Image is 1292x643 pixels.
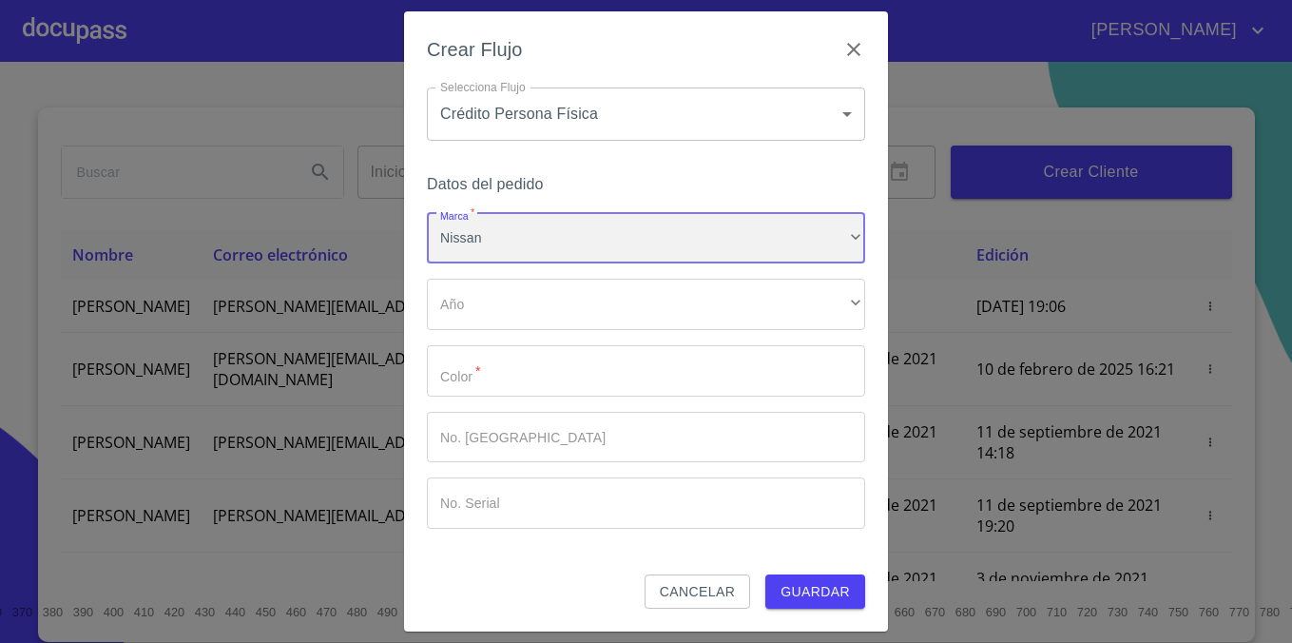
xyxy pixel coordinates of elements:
button: Guardar [765,575,865,610]
button: Cancelar [645,575,750,610]
div: Crédito Persona Física [427,88,865,141]
div: ​ [427,279,865,330]
span: Guardar [781,580,850,604]
h6: Datos del pedido [427,171,865,198]
div: Nissan [427,213,865,264]
span: Cancelar [660,580,735,604]
h6: Crear Flujo [427,34,523,65]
